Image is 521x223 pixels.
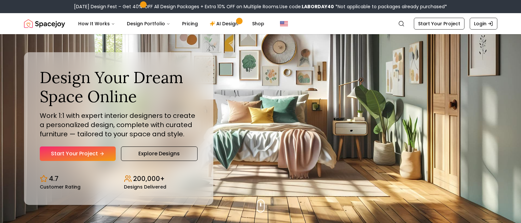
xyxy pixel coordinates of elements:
nav: Main [73,17,270,30]
a: Explore Designs [121,146,198,161]
p: 200,000+ [133,174,165,183]
small: Designs Delivered [124,185,166,189]
img: United States [280,20,288,28]
a: Spacejoy [24,17,65,30]
img: Spacejoy Logo [24,17,65,30]
button: Design Portfolio [122,17,176,30]
div: Design stats [40,169,198,189]
nav: Global [24,13,497,34]
span: Use code: [279,3,334,10]
h1: Design Your Dream Space Online [40,68,198,106]
a: AI Design [204,17,246,30]
p: 4.7 [49,174,59,183]
b: LABORDAY40 [302,3,334,10]
a: Start Your Project [414,18,464,30]
button: How It Works [73,17,120,30]
a: Start Your Project [40,146,116,161]
a: Shop [247,17,270,30]
small: Customer Rating [40,185,81,189]
div: [DATE] Design Fest – Get 40% OFF All Design Packages + Extra 10% OFF on Multiple Rooms. [74,3,447,10]
p: Work 1:1 with expert interior designers to create a personalized design, complete with curated fu... [40,111,198,139]
a: Login [470,18,497,30]
span: *Not applicable to packages already purchased* [334,3,447,10]
a: Pricing [177,17,203,30]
